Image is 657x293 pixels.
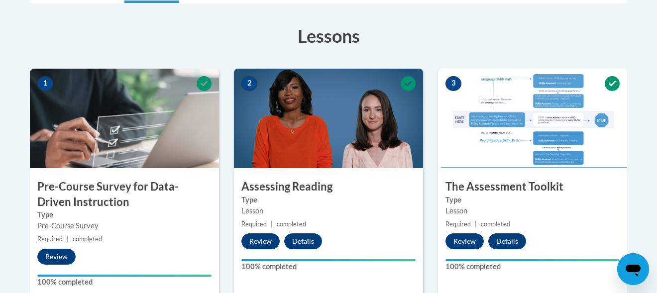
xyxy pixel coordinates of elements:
span: completed [481,220,510,228]
span: | [271,220,273,228]
iframe: Button to launch messaging window [617,253,649,285]
span: Required [241,220,267,228]
span: Required [445,220,471,228]
span: Required [37,235,63,243]
button: Review [37,249,76,265]
span: completed [73,235,102,243]
h3: Assessing Reading [234,179,423,195]
label: 100% completed [241,261,416,272]
img: Course Image [438,69,627,168]
button: Details [488,233,526,249]
span: 2 [241,76,257,91]
img: Course Image [30,69,219,168]
label: Type [445,195,620,205]
button: Review [241,233,280,249]
img: Course Image [234,69,423,168]
div: Your progress [37,275,212,277]
span: completed [277,220,306,228]
button: Review [445,233,484,249]
label: Type [37,209,212,220]
label: Type [241,195,416,205]
label: 100% completed [37,277,212,288]
div: Your progress [241,259,416,261]
label: 100% completed [445,261,620,272]
span: 1 [37,76,53,91]
h3: The Assessment Toolkit [438,179,627,195]
span: 3 [445,76,461,91]
div: Your progress [445,259,620,261]
span: | [475,220,477,228]
h3: Lessons [30,23,627,48]
div: Lesson [241,205,416,216]
div: Pre-Course Survey [37,220,212,231]
h3: Pre-Course Survey for Data-Driven Instruction [30,179,219,210]
span: | [67,235,69,243]
button: Details [284,233,322,249]
div: Lesson [445,205,620,216]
